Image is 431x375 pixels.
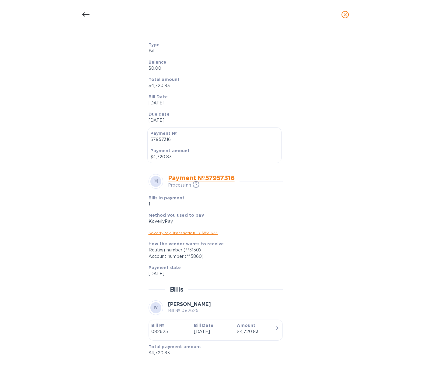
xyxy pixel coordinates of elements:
[149,77,180,82] b: Total amount
[150,148,190,153] b: Payment amount
[149,82,278,89] p: $4,720.83
[149,350,278,356] p: $4,720.83
[149,201,235,207] p: 1
[150,154,279,160] p: $4,720.83
[149,344,201,349] b: Total payment amount
[149,253,278,260] div: Account number (**5860)
[154,305,158,310] b: IV
[149,42,160,47] b: Type
[237,328,275,335] div: $4,720.83
[194,328,232,335] p: [DATE]
[237,323,255,328] b: Amount
[149,195,184,200] b: Bills in payment
[149,265,181,270] b: Payment date
[168,182,191,188] p: Processing
[194,323,213,328] b: Bill Date
[170,286,184,293] h2: Bills
[151,328,189,335] p: 082625
[168,301,211,307] b: [PERSON_NAME]
[149,65,278,72] p: $0.00
[149,247,278,253] div: Routing number (**3150)
[168,307,211,314] p: Bill № 082625
[149,218,278,225] div: KoverlyPay
[149,213,204,218] b: Method you used to pay
[150,131,177,136] b: Payment №
[149,94,168,99] b: Bill Date
[149,117,278,124] p: [DATE]
[149,271,278,277] p: [DATE]
[149,320,283,341] button: Bill №082625Bill Date[DATE]Amount$4,720.83
[338,7,352,22] button: close
[149,100,278,106] p: [DATE]
[149,230,218,235] a: KoverlyPay Transaction ID № 59655
[151,323,164,328] b: Bill №
[168,174,235,182] a: Payment № 57957316
[149,48,278,54] p: Bill
[149,112,170,117] b: Due date
[149,241,224,246] b: How the vendor wants to receive
[149,60,166,65] b: Balance
[150,136,279,143] p: 57957316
